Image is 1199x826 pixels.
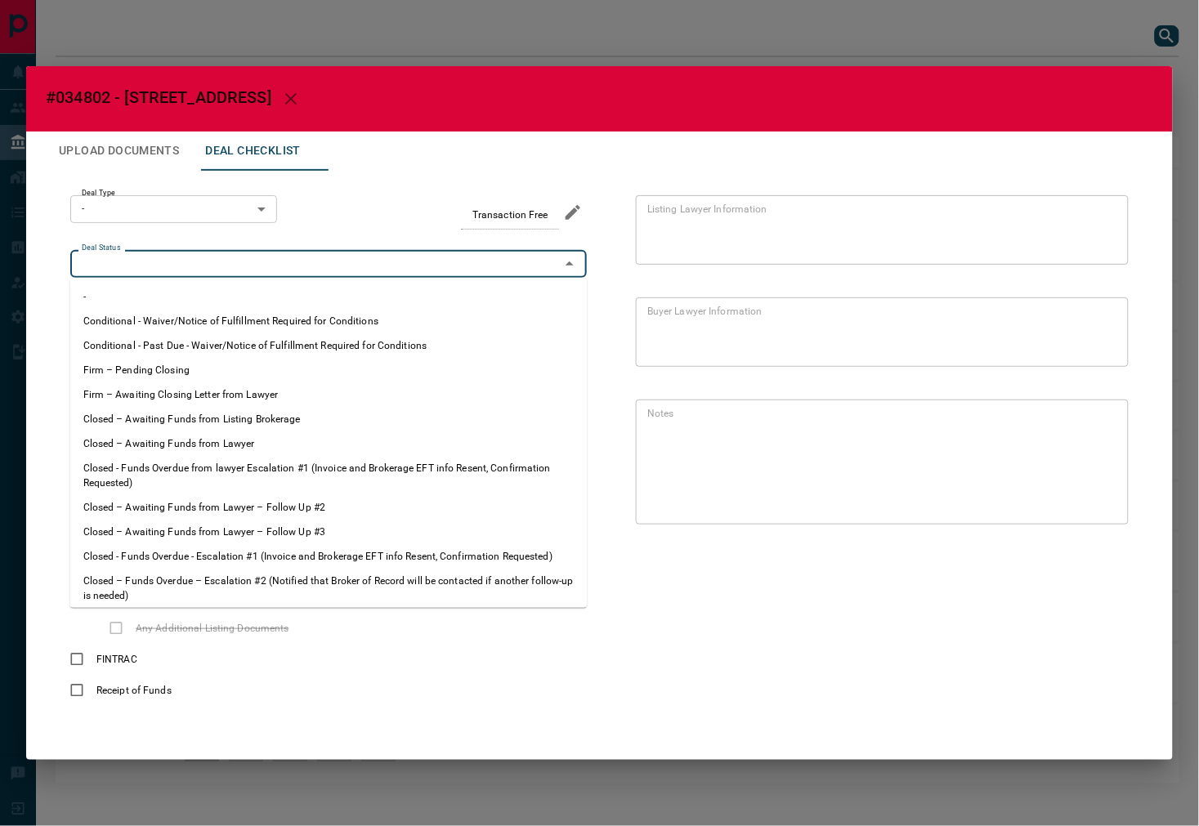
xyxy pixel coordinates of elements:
[70,382,588,407] li: Firm – Awaiting Closing Letter from Lawyer
[70,569,588,608] li: Closed – Funds Overdue – Escalation #2 (Notified that Broker of Record will be contacted if anoth...
[92,683,176,698] span: Receipt of Funds
[70,333,588,358] li: Conditional - Past Due - Waiver/Notice of Fulfillment Required for Conditions
[558,252,581,275] button: Close
[647,406,1111,517] textarea: text field
[82,188,115,199] label: Deal Type
[46,87,271,107] span: #034802 - [STREET_ADDRESS]
[70,309,588,333] li: Conditional - Waiver/Notice of Fulfillment Required for Conditions
[559,199,587,226] button: edit
[70,358,588,382] li: Firm – Pending Closing
[132,621,293,636] span: Any Additional Listing Documents
[192,132,314,171] button: Deal Checklist
[70,544,588,569] li: Closed - Funds Overdue - Escalation #1 (Invoice and Brokerage EFT info Resent, Confirmation Reque...
[70,431,588,456] li: Closed – Awaiting Funds from Lawyer
[70,495,588,520] li: Closed – Awaiting Funds from Lawyer – Follow Up #2
[647,202,1111,257] textarea: text field
[70,407,588,431] li: Closed – Awaiting Funds from Listing Brokerage
[70,520,588,544] li: Closed – Awaiting Funds from Lawyer – Follow Up #3
[82,243,120,253] label: Deal Status
[46,132,192,171] button: Upload Documents
[70,608,588,632] li: Closed – Funds Overdue - Escalation #3 (Broker of Record has been Contacted)
[70,195,277,223] div: -
[92,652,141,667] span: FINTRAC
[70,456,588,495] li: Closed - Funds Overdue from lawyer Escalation #1 (Invoice and Brokerage EFT info Resent, Confirma...
[70,284,588,309] li: -
[647,304,1111,359] textarea: text field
